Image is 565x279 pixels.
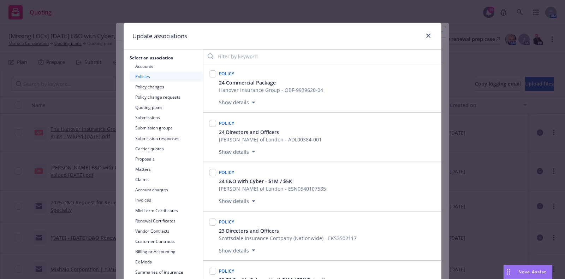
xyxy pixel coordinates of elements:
[219,234,357,242] span: Scottsdale Insurance Company (Nationwide) - EKS3502117
[130,236,203,246] button: Customer Contracts
[219,86,323,94] span: Hanover Insurance Group - OBF-9939620-04
[130,61,203,71] button: Accounts
[216,147,258,156] button: Show details
[130,205,203,216] button: Mid Term Certificates
[130,226,203,236] button: Vendor Contracts
[219,178,326,185] button: 24 E&O with Cyber - $1M / $5K
[219,128,322,136] button: 24 Directors and Officers
[219,178,292,185] span: 24 E&O with Cyber - $1M / $5K
[130,257,203,267] button: Ex Mods
[130,216,203,226] button: Renewal Certificates
[130,267,203,277] button: Summaries of insurance
[219,71,234,77] span: Policy
[518,269,546,275] span: Nova Assist
[130,174,203,185] button: Claims
[130,195,203,205] button: Invoices
[124,55,203,61] h2: Select an association
[130,144,203,154] button: Carrier quotes
[130,92,203,102] button: Policy change requests
[216,197,258,205] button: Show details
[219,79,276,86] span: 24 Commercial Package
[219,136,322,143] span: [PERSON_NAME] of London - ADL00384-001
[219,128,279,136] span: 24 Directors and Officers
[219,120,234,126] span: Policy
[219,79,323,86] button: 24 Commercial Package
[130,71,203,82] button: Policies
[203,49,441,63] input: Filter by keyword
[219,227,357,234] button: 23 Directors and Officers
[130,123,203,133] button: Submission groups
[219,185,326,192] span: [PERSON_NAME] of London - ESN0540107585
[130,154,203,164] button: Proposals
[130,246,203,257] button: Billing or Accounting
[130,133,203,144] button: Submission responses
[219,227,279,234] span: 23 Directors and Officers
[219,268,234,274] span: Policy
[219,219,234,225] span: Policy
[219,169,234,175] span: Policy
[130,102,203,112] button: Quoting plans
[504,265,513,279] div: Drag to move
[216,98,258,107] button: Show details
[130,164,203,174] button: Matters
[504,265,552,279] button: Nova Assist
[130,82,203,92] button: Policy changes
[216,246,258,255] button: Show details
[130,185,203,195] button: Account charges
[130,112,203,123] button: Submissions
